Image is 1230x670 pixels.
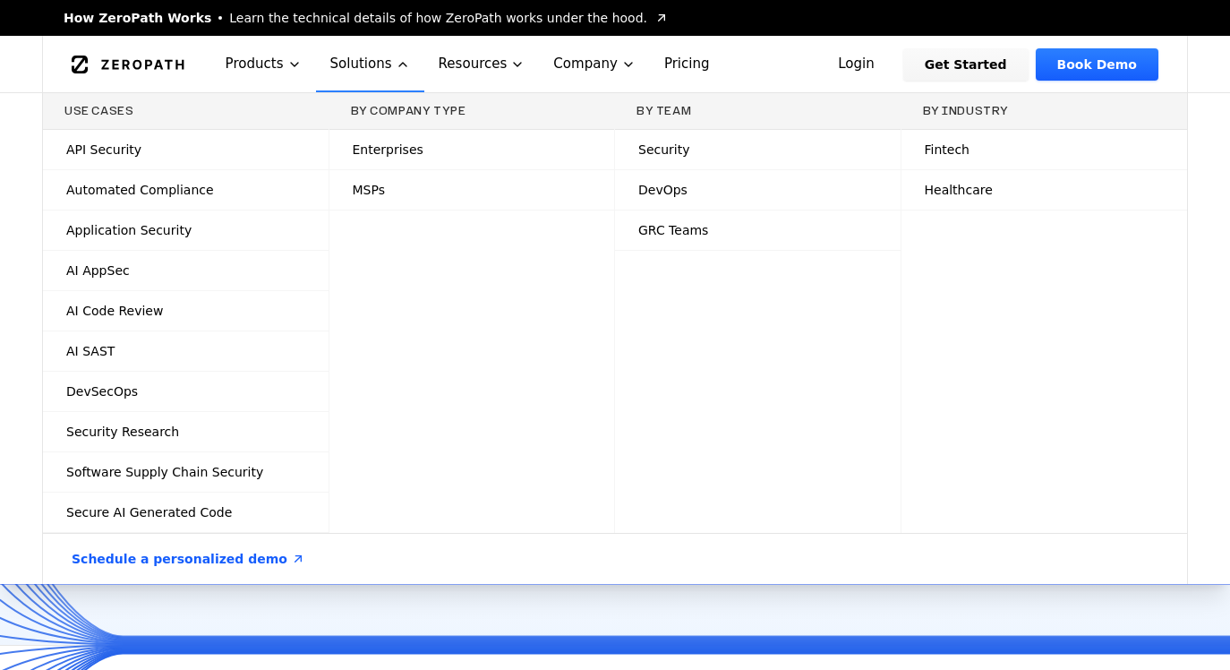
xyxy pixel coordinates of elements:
[229,9,647,27] span: Learn the technical details of how ZeroPath works under the hood.
[615,130,901,169] a: Security
[64,9,211,27] span: How ZeroPath Works
[925,181,993,199] span: Healthcare
[1036,48,1158,81] a: Book Demo
[424,36,540,92] button: Resources
[43,493,329,532] a: Secure AI Generated Code
[66,503,232,521] span: Secure AI Generated Code
[66,141,141,159] span: API Security
[66,262,130,279] span: AI AppSec
[43,170,329,210] a: Automated Compliance
[816,48,896,81] a: Login
[638,141,690,159] span: Security
[43,130,329,169] a: API Security
[353,181,385,199] span: MSPs
[329,130,615,169] a: Enterprises
[66,181,214,199] span: Automated Compliance
[64,104,307,118] h3: Use Cases
[329,170,615,210] a: MSPs
[42,36,1188,92] nav: Global
[43,412,329,451] a: Security Research
[903,48,1029,81] a: Get Started
[66,382,138,400] span: DevSecOps
[353,141,423,159] span: Enterprises
[925,141,969,159] span: Fintech
[66,302,163,320] span: AI Code Review
[351,104,594,118] h3: By Company Type
[615,170,901,210] a: DevOps
[66,221,192,239] span: Application Security
[539,36,650,92] button: Company
[66,463,263,481] span: Software Supply Chain Security
[43,452,329,492] a: Software Supply Chain Security
[615,210,901,250] a: GRC Teams
[43,331,329,371] a: AI SAST
[66,423,179,441] span: Security Research
[43,251,329,290] a: AI AppSec
[316,36,424,92] button: Solutions
[901,170,1188,210] a: Healthcare
[64,9,669,27] a: How ZeroPath WorksLearn the technical details of how ZeroPath works under the hood.
[636,104,879,118] h3: By Team
[638,181,688,199] span: DevOps
[638,221,708,239] span: GRC Teams
[50,534,327,584] a: Schedule a personalized demo
[923,104,1166,118] h3: By Industry
[650,36,724,92] a: Pricing
[66,342,115,360] span: AI SAST
[43,372,329,411] a: DevSecOps
[901,130,1188,169] a: Fintech
[43,291,329,331] a: AI Code Review
[43,210,329,250] a: Application Security
[211,36,316,92] button: Products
